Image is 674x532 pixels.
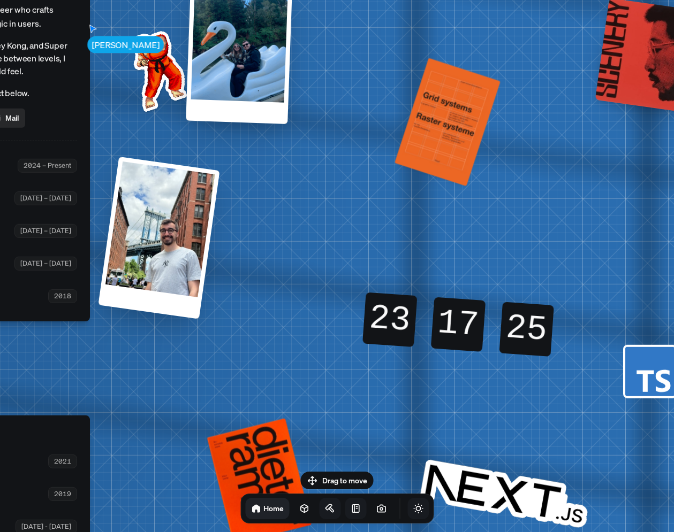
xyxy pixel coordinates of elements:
[14,224,77,237] div: [DATE] – [DATE]
[48,454,77,468] div: 2021
[102,14,210,122] img: Profile example
[14,257,77,270] div: [DATE] – [DATE]
[18,159,77,172] div: 2024 – Present
[245,498,289,519] a: Home
[48,289,77,303] div: 2018
[407,498,429,519] button: Toggle Theme
[14,191,77,205] div: [DATE] – [DATE]
[263,503,284,513] h1: Home
[48,487,77,500] div: 2019
[5,112,19,124] span: Mail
